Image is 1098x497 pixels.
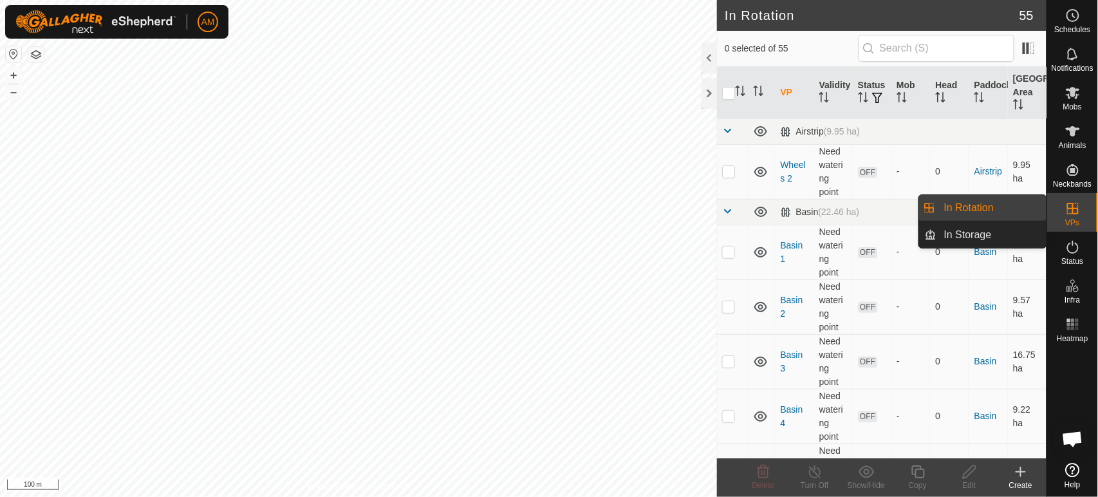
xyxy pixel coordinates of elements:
div: Turn Off [789,480,841,491]
td: Need watering point [814,389,852,444]
th: Validity [814,67,852,119]
div: - [897,409,925,423]
td: 0 [930,144,969,199]
div: - [897,165,925,178]
div: Airstrip [780,126,860,137]
li: In Rotation [919,195,1047,221]
a: Basin [974,411,996,421]
span: AM [201,15,215,29]
span: Schedules [1054,26,1090,33]
td: 0 [930,389,969,444]
p-sorticon: Activate to sort [858,94,868,104]
a: Contact Us [371,480,409,492]
a: Basin [974,247,996,257]
span: 0 selected of 55 [725,42,858,55]
a: Wheels 2 [780,160,806,183]
div: - [897,245,925,259]
td: 9.57 ha [1008,279,1047,334]
a: Airstrip [974,166,1002,176]
span: 55 [1019,6,1034,25]
span: Infra [1065,296,1080,304]
p-sorticon: Activate to sort [735,88,745,98]
td: Need watering point [814,144,852,199]
a: Basin 3 [780,350,803,373]
td: Need watering point [814,334,852,389]
td: 0 [930,279,969,334]
button: – [6,84,21,100]
span: OFF [858,302,877,313]
a: Basin [974,301,996,312]
td: 9.58 ha [1008,225,1047,279]
button: + [6,68,21,83]
div: - [897,355,925,368]
span: Help [1065,481,1081,489]
div: Basin [780,207,859,218]
span: (9.95 ha) [824,126,860,136]
a: Basin 4 [780,404,803,428]
span: VPs [1065,219,1079,227]
input: Search (S) [859,35,1014,62]
button: Map Layers [28,47,44,62]
a: In Rotation [936,195,1047,221]
p-sorticon: Activate to sort [1013,101,1023,111]
span: Neckbands [1053,180,1092,188]
th: Mob [891,67,930,119]
span: Delete [752,481,775,490]
td: 0 [930,225,969,279]
span: OFF [858,411,877,422]
th: VP [775,67,814,119]
td: Need watering point [814,279,852,334]
span: OFF [858,357,877,368]
th: Head [930,67,969,119]
span: OFF [858,167,877,178]
td: 9.22 ha [1008,389,1047,444]
h2: In Rotation [725,8,1019,23]
p-sorticon: Activate to sort [819,94,829,104]
p-sorticon: Activate to sort [897,94,907,104]
div: - [897,300,925,314]
button: Reset Map [6,46,21,62]
span: Notifications [1052,64,1093,72]
p-sorticon: Activate to sort [974,94,984,104]
td: 16.75 ha [1008,334,1047,389]
td: 0 [930,334,969,389]
div: Open chat [1054,420,1092,458]
div: Edit [944,480,995,491]
li: In Storage [919,222,1047,248]
a: In Storage [936,222,1047,248]
th: Paddock [969,67,1007,119]
span: (22.46 ha) [818,207,859,217]
span: Heatmap [1057,335,1088,342]
div: Create [995,480,1047,491]
td: Need watering point [814,225,852,279]
span: In Storage [944,227,992,243]
span: OFF [858,247,877,258]
a: Basin [974,356,996,366]
span: Mobs [1063,103,1082,111]
a: Help [1047,458,1098,494]
span: Animals [1059,142,1086,149]
p-sorticon: Activate to sort [753,88,763,98]
span: In Rotation [944,200,994,216]
p-sorticon: Activate to sort [935,94,945,104]
td: 9.95 ha [1008,144,1047,199]
a: Privacy Policy [308,480,356,492]
div: Copy [892,480,944,491]
a: Basin 1 [780,240,803,264]
div: Show/Hide [841,480,892,491]
a: Basin 2 [780,295,803,319]
th: [GEOGRAPHIC_DATA] Area [1008,67,1047,119]
img: Gallagher Logo [15,10,176,33]
span: Status [1061,258,1083,265]
th: Status [853,67,891,119]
